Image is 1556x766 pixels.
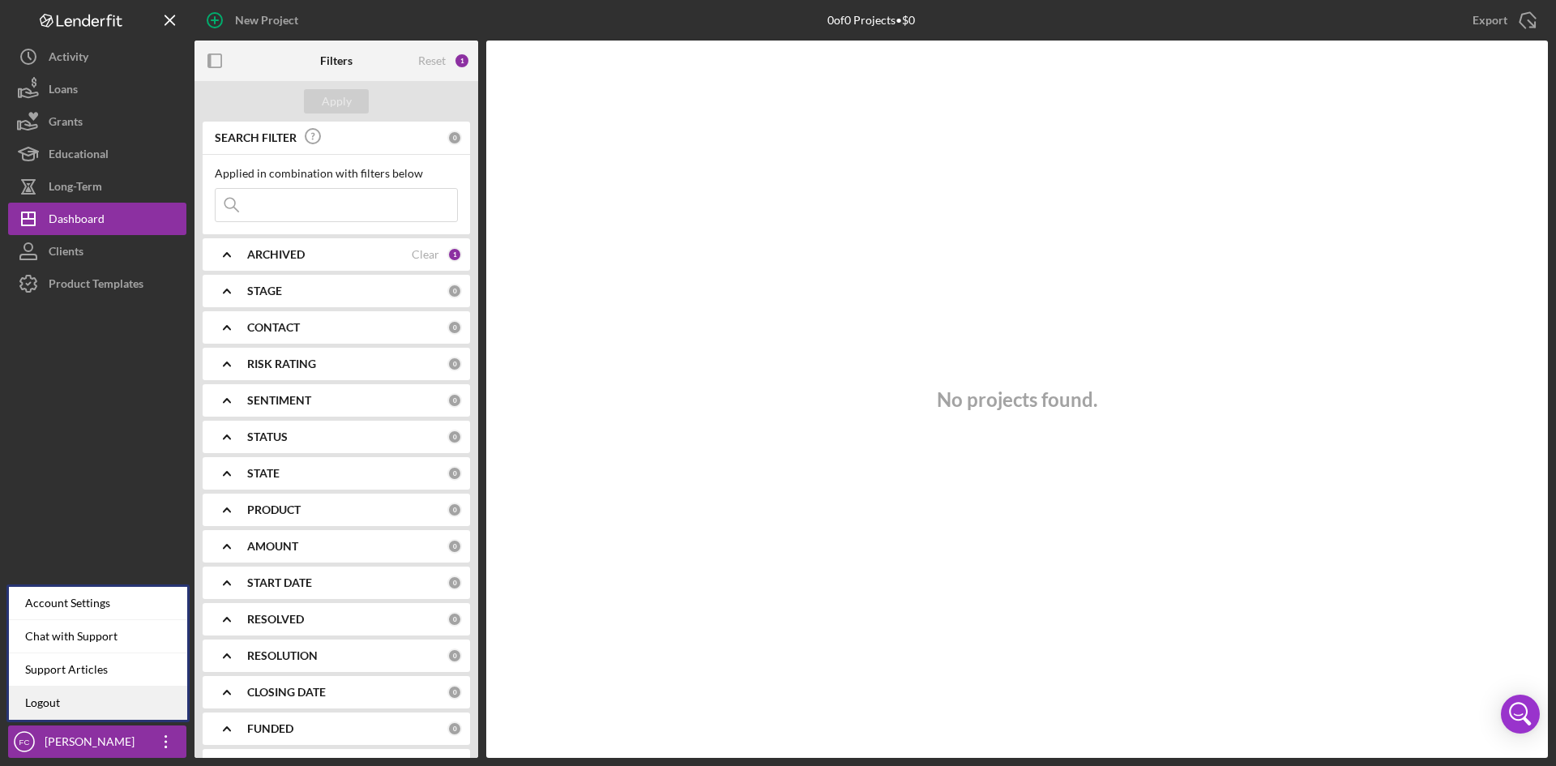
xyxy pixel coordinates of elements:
[49,170,102,207] div: Long-Term
[49,138,109,174] div: Educational
[247,576,312,589] b: START DATE
[418,54,446,67] div: Reset
[247,722,293,735] b: FUNDED
[49,73,78,109] div: Loans
[1473,4,1507,36] div: Export
[9,653,187,687] a: Support Articles
[49,235,83,272] div: Clients
[447,576,462,590] div: 0
[247,430,288,443] b: STATUS
[247,503,301,516] b: PRODUCT
[49,203,105,239] div: Dashboard
[8,170,186,203] button: Long-Term
[447,284,462,298] div: 0
[41,725,146,762] div: [PERSON_NAME]
[447,357,462,371] div: 0
[247,649,318,662] b: RESOLUTION
[49,105,83,142] div: Grants
[8,73,186,105] button: Loans
[8,105,186,138] button: Grants
[322,89,352,113] div: Apply
[247,686,326,699] b: CLOSING DATE
[447,131,462,145] div: 0
[8,725,186,758] button: FC[PERSON_NAME]
[247,357,316,370] b: RISK RATING
[247,540,298,553] b: AMOUNT
[827,14,915,27] div: 0 of 0 Projects • $0
[194,4,314,36] button: New Project
[247,467,280,480] b: STATE
[447,430,462,444] div: 0
[247,321,300,334] b: CONTACT
[447,539,462,554] div: 0
[447,320,462,335] div: 0
[412,248,439,261] div: Clear
[247,394,311,407] b: SENTIMENT
[8,203,186,235] button: Dashboard
[235,4,298,36] div: New Project
[247,248,305,261] b: ARCHIVED
[8,235,186,267] button: Clients
[49,267,143,304] div: Product Templates
[9,687,187,720] a: Logout
[937,388,1097,411] h3: No projects found.
[49,41,88,77] div: Activity
[447,503,462,517] div: 0
[454,53,470,69] div: 1
[304,89,369,113] button: Apply
[447,247,462,262] div: 1
[447,685,462,700] div: 0
[9,587,187,620] div: Account Settings
[247,285,282,297] b: STAGE
[447,466,462,481] div: 0
[447,721,462,736] div: 0
[1501,695,1540,734] div: Open Intercom Messenger
[215,167,458,180] div: Applied in combination with filters below
[447,612,462,627] div: 0
[247,613,304,626] b: RESOLVED
[447,393,462,408] div: 0
[8,267,186,300] button: Product Templates
[8,41,186,73] button: Activity
[215,131,297,144] b: SEARCH FILTER
[320,54,353,67] b: Filters
[9,620,187,653] div: Chat with Support
[8,138,186,170] button: Educational
[19,738,30,747] text: FC
[447,648,462,663] div: 0
[1456,4,1548,36] button: Export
